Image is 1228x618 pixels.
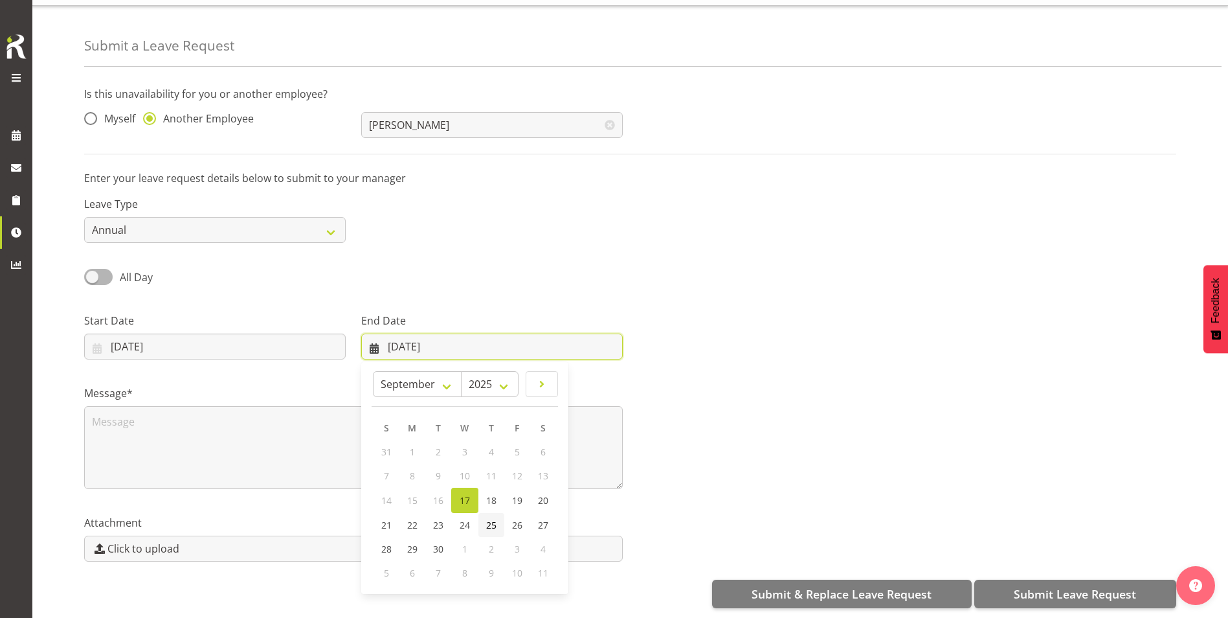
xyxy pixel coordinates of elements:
[410,446,415,458] span: 1
[512,519,522,531] span: 26
[436,567,441,579] span: 7
[381,543,392,555] span: 28
[504,488,530,513] a: 19
[84,38,234,53] h4: Submit a Leave Request
[84,86,1176,102] p: Is this unavailability for you or another employee?
[538,470,548,482] span: 13
[97,112,135,125] span: Myself
[974,580,1176,608] button: Submit Leave Request
[460,519,470,531] span: 24
[407,543,418,555] span: 29
[361,334,623,360] input: Click to select...
[489,567,494,579] span: 9
[486,470,497,482] span: 11
[384,422,389,434] span: S
[408,422,416,434] span: M
[381,446,392,458] span: 31
[381,494,392,507] span: 14
[1014,586,1136,602] span: Submit Leave Request
[1189,579,1202,592] img: help-xxl-2.png
[462,543,467,555] span: 1
[433,519,443,531] span: 23
[489,446,494,458] span: 4
[361,313,623,328] label: End Date
[451,513,478,537] a: 24
[84,196,346,212] label: Leave Type
[436,446,441,458] span: 2
[399,513,425,537] a: 22
[541,446,546,458] span: 6
[425,513,451,537] a: 23
[512,470,522,482] span: 12
[384,470,389,482] span: 7
[407,519,418,531] span: 22
[512,567,522,579] span: 10
[1210,278,1222,323] span: Feedback
[374,513,399,537] a: 21
[84,334,346,360] input: Click to select...
[541,543,546,555] span: 4
[436,422,441,434] span: T
[3,32,29,61] img: Rosterit icon logo
[752,586,932,602] span: Submit & Replace Leave Request
[120,270,153,284] span: All Day
[374,537,399,561] a: 28
[84,170,1176,186] p: Enter your leave request details below to submit to your manager
[399,537,425,561] a: 29
[515,543,520,555] span: 3
[460,470,470,482] span: 10
[462,567,467,579] span: 8
[384,567,389,579] span: 5
[107,541,179,556] span: Click to upload
[460,494,470,507] span: 17
[436,470,441,482] span: 9
[156,112,254,125] span: Another Employee
[530,513,556,537] a: 27
[504,513,530,537] a: 26
[361,112,623,138] input: Select Employee
[433,543,443,555] span: 30
[486,519,497,531] span: 25
[381,519,392,531] span: 21
[462,446,467,458] span: 3
[489,422,494,434] span: T
[538,519,548,531] span: 27
[433,494,443,507] span: 16
[84,515,623,531] label: Attachment
[460,422,469,434] span: W
[530,488,556,513] a: 20
[1203,265,1228,353] button: Feedback - Show survey
[410,567,415,579] span: 6
[712,580,972,608] button: Submit & Replace Leave Request
[489,543,494,555] span: 2
[512,494,522,507] span: 19
[478,513,504,537] a: 25
[486,494,497,507] span: 18
[84,385,623,401] label: Message*
[410,470,415,482] span: 8
[538,567,548,579] span: 11
[407,494,418,507] span: 15
[478,488,504,513] a: 18
[425,537,451,561] a: 30
[515,422,519,434] span: F
[541,422,546,434] span: S
[451,488,478,513] a: 17
[515,446,520,458] span: 5
[538,494,548,507] span: 20
[84,313,346,328] label: Start Date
